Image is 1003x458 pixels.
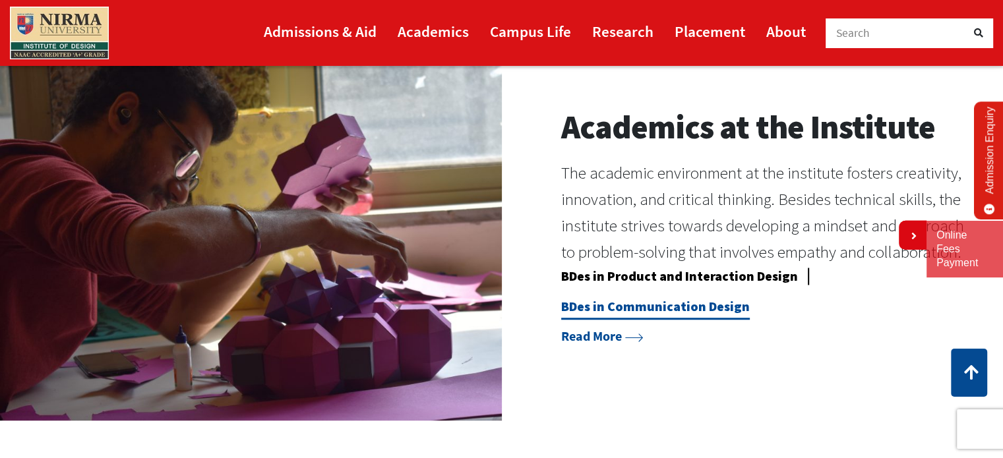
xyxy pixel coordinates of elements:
[936,229,993,270] a: Online Fees Payment
[10,7,109,59] img: main_logo
[398,16,469,46] a: Academics
[561,298,750,320] a: BDes in Communication Design
[561,107,971,147] h2: Academics at the Institute
[836,26,870,40] span: Search
[561,328,643,344] a: Read More
[561,160,971,265] p: The academic environment at the institute fosters creativity, innovation, and critical thinking. ...
[264,16,377,46] a: Admissions & Aid
[592,16,653,46] a: Research
[675,16,745,46] a: Placement
[490,16,571,46] a: Campus Life
[561,268,798,289] a: BDes in Product and Interaction Design
[766,16,806,46] a: About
